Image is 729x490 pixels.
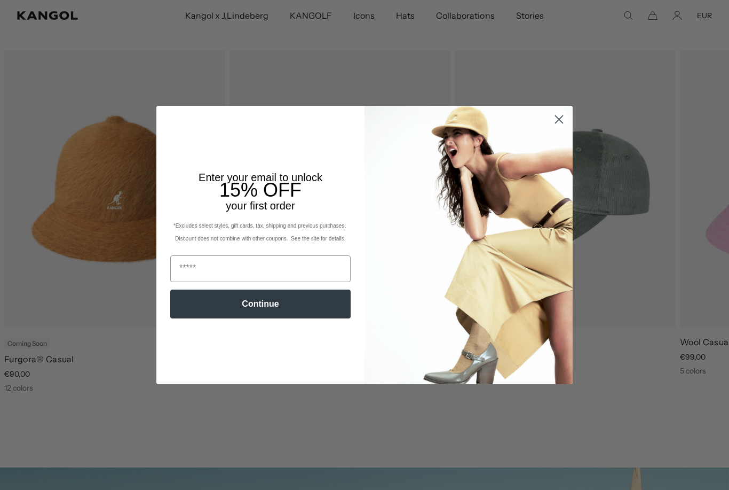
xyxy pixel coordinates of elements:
[173,223,347,242] span: *Excludes select styles, gift cards, tax, shipping and previous purchases. Discount does not comb...
[226,200,295,212] span: your first order
[219,179,302,201] span: 15% OFF
[364,106,573,384] img: 93be19ad-e773-4382-80b9-c9d740c9197f.jpeg
[199,172,322,183] span: Enter your email to unlock
[170,255,351,282] input: Email
[550,110,568,129] button: Close dialog
[170,290,351,318] button: Continue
